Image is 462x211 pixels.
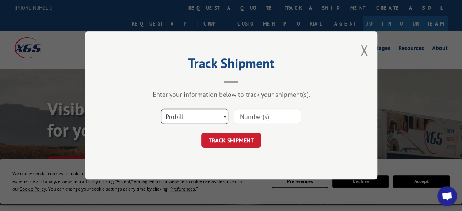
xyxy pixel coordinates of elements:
h2: Track Shipment [122,58,341,72]
input: Number(s) [234,109,301,124]
button: TRACK SHIPMENT [201,133,261,148]
button: Close modal [360,41,368,60]
div: Open chat [437,186,457,206]
div: Enter your information below to track your shipment(s). [122,91,341,99]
